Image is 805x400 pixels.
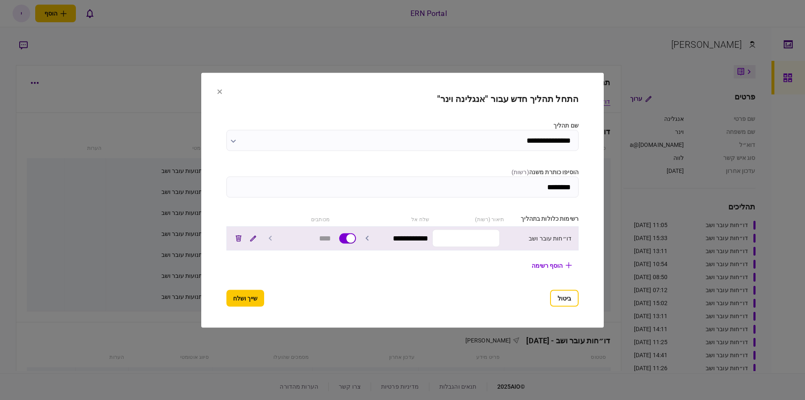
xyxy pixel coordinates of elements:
[550,290,579,306] button: ביטול
[226,121,579,130] label: שם תהליך
[512,168,529,175] span: ( רשות )
[504,234,571,243] div: דו״חות עובר ושב
[226,167,579,176] label: הוסיפו כותרת משנה
[508,214,579,223] div: רשימות כלולות בתהליך
[226,176,579,197] input: הוסיפו כותרת משנה
[259,214,330,223] div: מכותבים
[359,214,429,223] div: שלח אל
[226,94,579,104] h2: התחל תהליך חדש עבור "אנגלינה וינר"
[226,130,579,151] input: שם תהליך
[434,214,504,223] div: תיאור (רשות)
[226,290,264,306] button: שייך ושלח
[525,258,579,273] button: הוסף רשימה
